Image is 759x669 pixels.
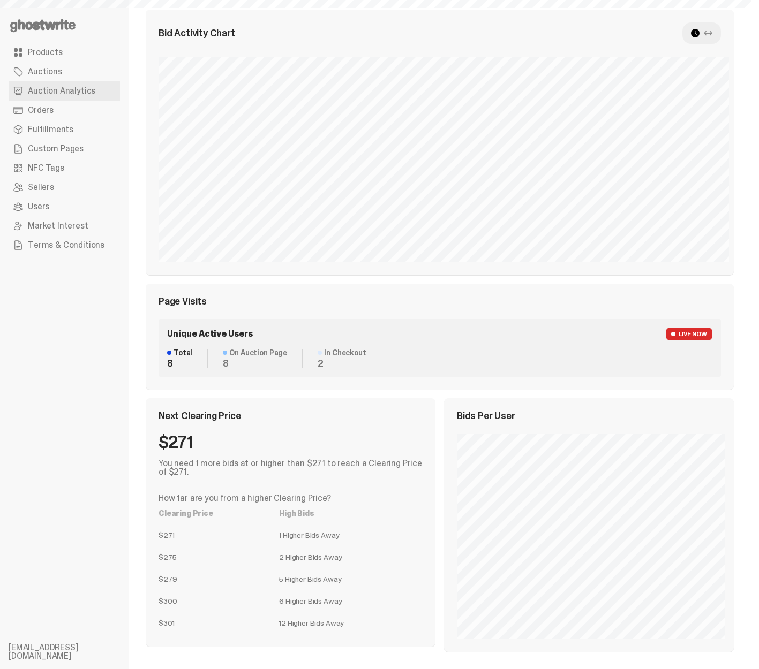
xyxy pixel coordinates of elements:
[159,411,241,421] span: Next Clearing Price
[159,459,423,476] p: You need 1 more bids at or higher than $271 to reach a Clearing Price of $271.
[9,62,120,81] a: Auctions
[28,87,95,95] span: Auction Analytics
[279,612,423,634] td: 12 Higher Bids Away
[9,158,120,178] a: NFC Tags
[279,524,423,546] td: 1 Higher Bids Away
[318,359,366,368] dd: 2
[279,568,423,590] td: 5 Higher Bids Away
[28,164,64,172] span: NFC Tags
[159,546,279,568] td: $275
[9,43,120,62] a: Products
[159,28,235,38] span: Bid Activity Chart
[223,349,287,356] dt: On Auction Page
[28,48,63,57] span: Products
[9,197,120,216] a: Users
[279,546,423,568] td: 2 Higher Bids Away
[28,145,84,153] span: Custom Pages
[28,222,88,230] span: Market Interest
[9,216,120,235] a: Market Interest
[9,139,120,158] a: Custom Pages
[167,349,192,356] dt: Total
[28,125,73,134] span: Fulfillments
[159,434,423,451] div: $271
[223,359,287,368] dd: 8
[159,612,279,634] td: $301
[28,106,54,115] span: Orders
[9,178,120,197] a: Sellers
[279,503,423,524] th: High Bids
[167,359,192,368] dd: 8
[159,568,279,590] td: $279
[9,235,120,255] a: Terms & Conditions
[279,590,423,612] td: 6 Higher Bids Away
[159,503,279,524] th: Clearing Price
[666,328,712,340] span: LIVE NOW
[159,297,207,306] span: Page Visits
[9,120,120,139] a: Fulfillments
[9,81,120,101] a: Auction Analytics
[457,411,515,421] span: Bids Per User
[28,183,54,192] span: Sellers
[159,524,279,546] td: $271
[318,349,366,356] dt: In Checkout
[159,590,279,612] td: $300
[28,202,49,211] span: Users
[167,330,253,338] span: Unique Active Users
[28,67,62,76] span: Auctions
[159,494,423,503] p: How far are you from a higher Clearing Price?
[28,241,104,249] span: Terms & Conditions
[9,643,137,660] li: [EMAIL_ADDRESS][DOMAIN_NAME]
[9,101,120,120] a: Orders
